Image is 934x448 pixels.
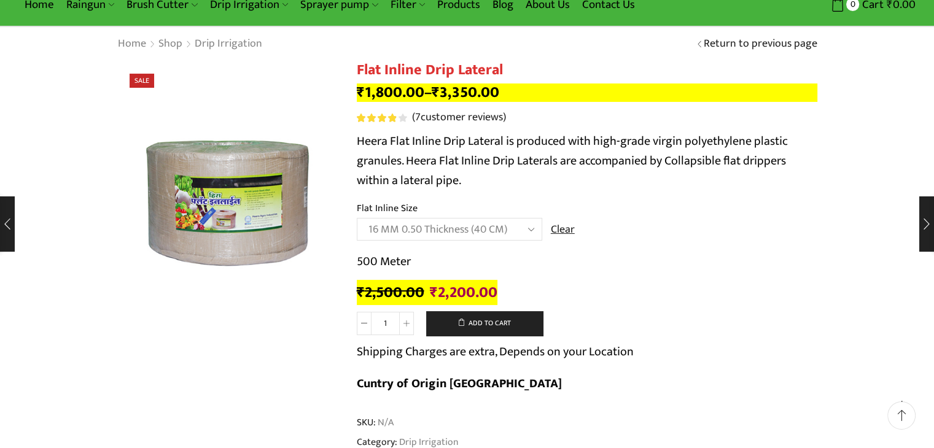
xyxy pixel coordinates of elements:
span: ₹ [432,80,440,105]
a: Shop [158,36,183,52]
bdi: 2,500.00 [357,280,424,305]
input: Product quantity [372,312,399,335]
span: ₹ [357,280,365,305]
span: SKU: [357,415,817,430]
label: Flat Inline Size [357,201,418,215]
p: 500 Meter [357,252,817,271]
a: (7customer reviews) [412,110,506,126]
p: – [357,83,817,102]
nav: Breadcrumb [117,36,263,52]
a: Home [117,36,147,52]
b: Cuntry of Origin [GEOGRAPHIC_DATA] [357,373,562,394]
span: Rated out of 5 based on customer ratings [357,114,397,122]
span: ₹ [430,280,438,305]
bdi: 1,800.00 [357,80,424,105]
a: Return to previous page [704,36,817,52]
span: 7 [415,108,421,126]
span: N/A [376,415,394,430]
span: Sale [130,74,154,88]
button: Add to cart [426,311,543,336]
p: Shipping Charges are extra, Depends on your Location [357,342,634,361]
h1: Flat Inline Drip Lateral [357,61,817,79]
span: ₹ [357,80,365,105]
bdi: 3,350.00 [432,80,499,105]
div: Rated 4.00 out of 5 [357,114,407,122]
bdi: 2,200.00 [430,280,497,305]
p: Heera Flat Inline Drip Lateral is produced with high-grade virgin polyethylene plastic granules. ... [357,131,817,190]
a: Drip Irrigation [194,36,263,52]
a: Clear options [551,222,575,238]
span: 7 [357,114,409,122]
